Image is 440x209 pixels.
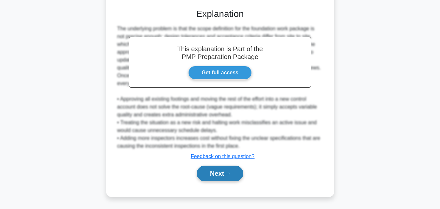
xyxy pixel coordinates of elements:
a: Get full access [188,66,252,80]
h3: Explanation [119,8,322,20]
button: Next [197,166,243,181]
div: The underlying problem is that the scope definition for the foundation work package is not precis... [117,25,323,150]
a: Feedback on this question? [191,154,255,159]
